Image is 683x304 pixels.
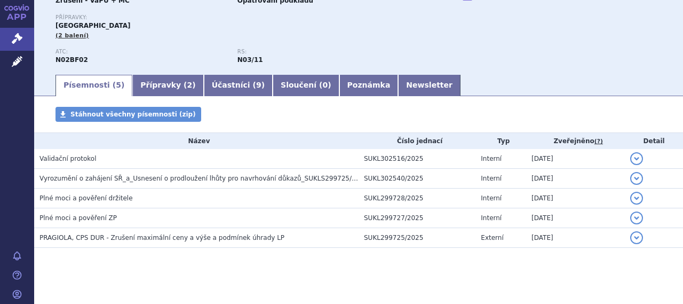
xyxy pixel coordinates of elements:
abbr: (?) [594,138,603,145]
span: [GEOGRAPHIC_DATA] [55,22,131,29]
p: ATC: [55,49,227,55]
p: Přípravky: [55,14,419,21]
span: 0 [322,81,328,89]
span: Stáhnout všechny písemnosti (zip) [70,111,196,118]
strong: pregabalin [237,56,263,64]
a: Poznámka [339,75,399,96]
button: detail [630,231,643,244]
button: detail [630,212,643,224]
th: Zveřejněno [526,133,625,149]
span: Plné moci a pověření držitele [39,194,133,202]
a: Sloučení (0) [273,75,339,96]
th: Typ [475,133,526,149]
button: detail [630,192,643,205]
strong: PREGABALIN [55,56,88,64]
span: Interní [481,175,502,182]
span: (2 balení) [55,32,89,39]
td: SUKL302540/2025 [359,169,475,189]
td: SUKL299727/2025 [359,208,475,228]
p: RS: [237,49,409,55]
a: Stáhnout všechny písemnosti (zip) [55,107,201,122]
th: Název [34,133,359,149]
button: detail [630,172,643,185]
td: SUKL299728/2025 [359,189,475,208]
td: [DATE] [526,169,625,189]
a: Účastníci (9) [204,75,273,96]
td: [DATE] [526,208,625,228]
span: Validační protokol [39,155,97,162]
button: detail [630,152,643,165]
span: Plné moci a pověření ZP [39,214,117,222]
a: Písemnosti (5) [55,75,132,96]
a: Přípravky (2) [132,75,203,96]
span: 2 [187,81,193,89]
span: 5 [116,81,121,89]
a: Newsletter [398,75,460,96]
td: SUKL299725/2025 [359,228,475,248]
span: Interní [481,214,502,222]
span: Externí [481,234,503,241]
td: [DATE] [526,228,625,248]
span: 9 [256,81,261,89]
td: [DATE] [526,149,625,169]
span: Interní [481,155,502,162]
span: Vyrozumění o zahájení SŘ_a_Usnesení o prodloužení lhůty pro navrhování důkazů_SUKLS299725/2025 [39,175,368,182]
span: Interní [481,194,502,202]
td: [DATE] [526,189,625,208]
span: PRAGIOLA, CPS DUR - Zrušení maximální ceny a výše a podmínek úhrady LP [39,234,284,241]
td: SUKL302516/2025 [359,149,475,169]
th: Číslo jednací [359,133,475,149]
th: Detail [625,133,683,149]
